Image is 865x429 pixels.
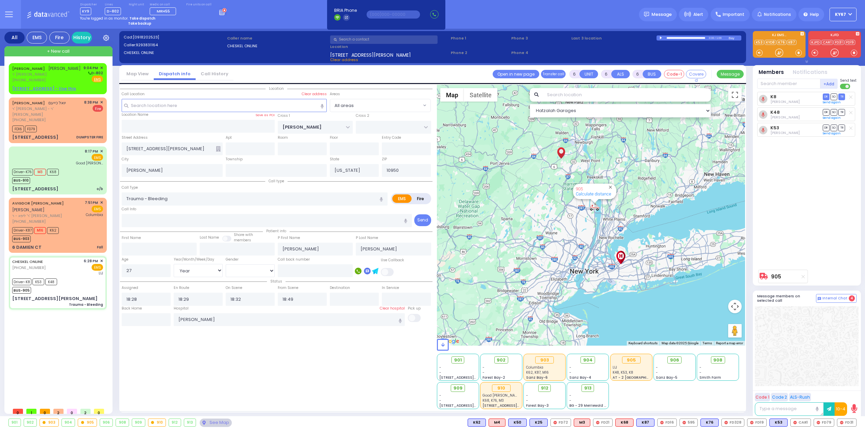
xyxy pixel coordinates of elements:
[330,57,358,62] span: Clear address
[330,44,448,50] label: Location
[174,306,189,311] label: Hospital
[755,40,764,45] a: K53
[511,50,569,56] span: Phone 4
[92,206,103,212] span: EMS
[810,11,819,18] span: Help
[821,40,833,45] a: CAR1
[699,365,701,370] span: -
[543,88,711,102] input: Search location
[84,100,98,105] span: 8:38 PM
[278,257,310,262] label: Call back number
[27,10,72,19] img: Logo
[382,285,399,291] label: In Service
[12,278,31,285] span: Driver-K8
[12,169,33,176] span: Driver-K76
[553,421,557,424] img: red-radio-icon.svg
[656,370,658,375] span: -
[263,229,290,234] span: Patient info
[411,194,430,203] label: Fire
[755,393,770,401] button: Code 1
[439,365,441,370] span: -
[124,34,225,40] label: Cad:
[468,419,486,427] div: BLS
[129,3,144,7] label: Night unit
[76,135,103,140] div: DUMPSTER FIRE
[508,419,527,427] div: BLS
[579,70,598,78] button: UNIT
[835,11,846,18] span: KY67
[451,50,509,56] span: Phone 2
[793,69,827,76] button: Notifications
[12,200,64,206] a: AVIGDOR [PERSON_NAME]
[49,32,70,44] div: Fire
[266,86,287,91] span: Location
[133,34,159,40] span: [0918202523]
[278,113,290,118] label: Cross 1
[823,100,841,104] a: Send again
[613,370,633,375] span: K48, K53, K8
[569,393,571,398] span: -
[699,370,701,375] span: -
[765,40,776,45] a: KYD8
[124,42,225,48] label: Caller:
[713,357,722,364] span: 908
[439,337,461,346] a: Open this area in Google Maps (opens a new window)
[150,3,178,7] label: Medic on call
[169,419,181,426] div: 912
[48,100,66,106] span: יואל כייעם
[136,42,158,48] span: 9293831164
[382,157,387,162] label: ZIP
[122,235,141,241] label: First Name
[186,3,212,7] label: Fire units on call
[724,421,728,424] img: red-radio-icon.svg
[392,194,412,203] label: EMS
[80,16,128,21] span: You're logged in as monitor.
[330,157,339,162] label: State
[770,110,780,115] a: K48
[13,409,23,414] span: 0
[845,40,855,45] a: FD19
[574,419,590,427] div: ALS
[92,154,103,161] span: EMS
[174,313,405,326] input: Search hospital
[93,105,103,112] span: Fire
[76,161,103,166] span: Good Sam
[686,70,706,78] button: Covered
[265,179,288,184] span: Call type
[569,365,571,370] span: -
[777,40,786,45] a: K76
[823,131,841,135] a: Send again
[330,91,340,97] label: Areas
[838,125,845,131] span: TR
[124,50,225,56] label: CHESKEL ONLINE
[644,12,649,17] img: message.svg
[439,398,441,403] span: -
[497,357,505,364] span: 902
[12,72,81,77] span: ר' [PERSON_NAME]
[330,135,338,140] label: Floor
[122,99,327,112] input: Search location here
[69,302,103,307] div: Trauma - Bleeding
[267,279,286,284] span: Status
[750,421,753,424] img: red-radio-icon.svg
[226,157,243,162] label: Township
[12,100,45,106] a: [PERSON_NAME]
[12,117,46,123] span: [PHONE_NUMBER]
[576,186,583,191] a: 905
[808,33,861,38] label: KJFD
[83,65,98,71] span: 9:04 PM
[541,70,566,78] button: Transfer call
[40,419,58,426] div: 903
[278,285,298,291] label: From Scene
[615,419,634,427] div: ALS
[834,40,844,45] a: FD31
[226,135,232,140] label: Apt
[100,200,103,206] span: ✕
[831,125,837,131] span: SO
[770,99,800,104] span: Moshe Greenfeld
[483,365,485,370] span: -
[380,306,405,311] label: Clear hospital
[47,48,70,55] span: + New call
[12,265,46,270] span: [PHONE_NUMBER]
[511,35,569,41] span: Phone 3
